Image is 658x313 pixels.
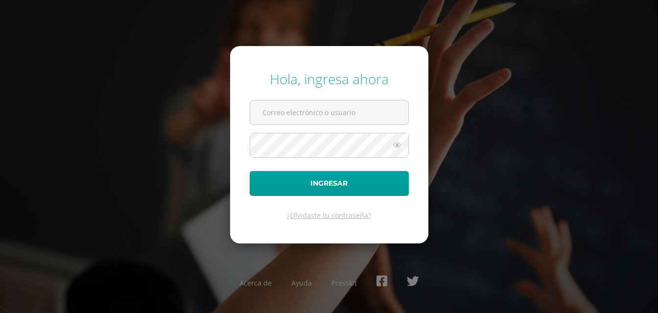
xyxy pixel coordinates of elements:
a: ¿Olvidaste tu contraseña? [287,211,371,220]
div: Hola, ingresa ahora [250,70,409,88]
input: Correo electrónico o usuario [250,100,408,124]
a: Acerca de [239,278,272,288]
a: Presskit [331,278,357,288]
button: Ingresar [250,171,409,196]
a: Ayuda [291,278,312,288]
